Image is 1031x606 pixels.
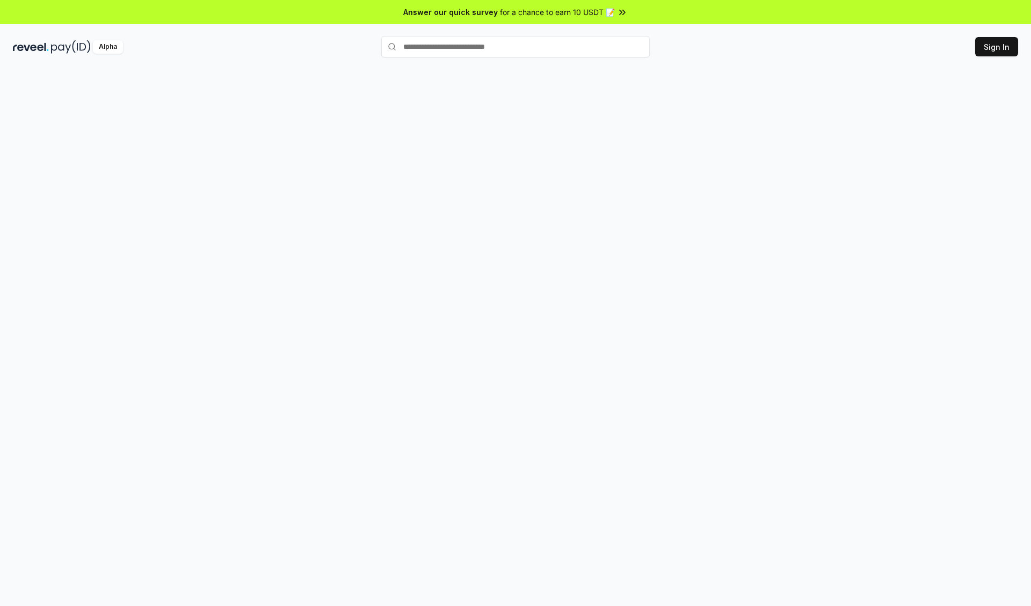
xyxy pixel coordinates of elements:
span: for a chance to earn 10 USDT 📝 [500,6,615,18]
div: Alpha [93,40,123,54]
span: Answer our quick survey [403,6,498,18]
button: Sign In [975,37,1018,56]
img: reveel_dark [13,40,49,54]
img: pay_id [51,40,91,54]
